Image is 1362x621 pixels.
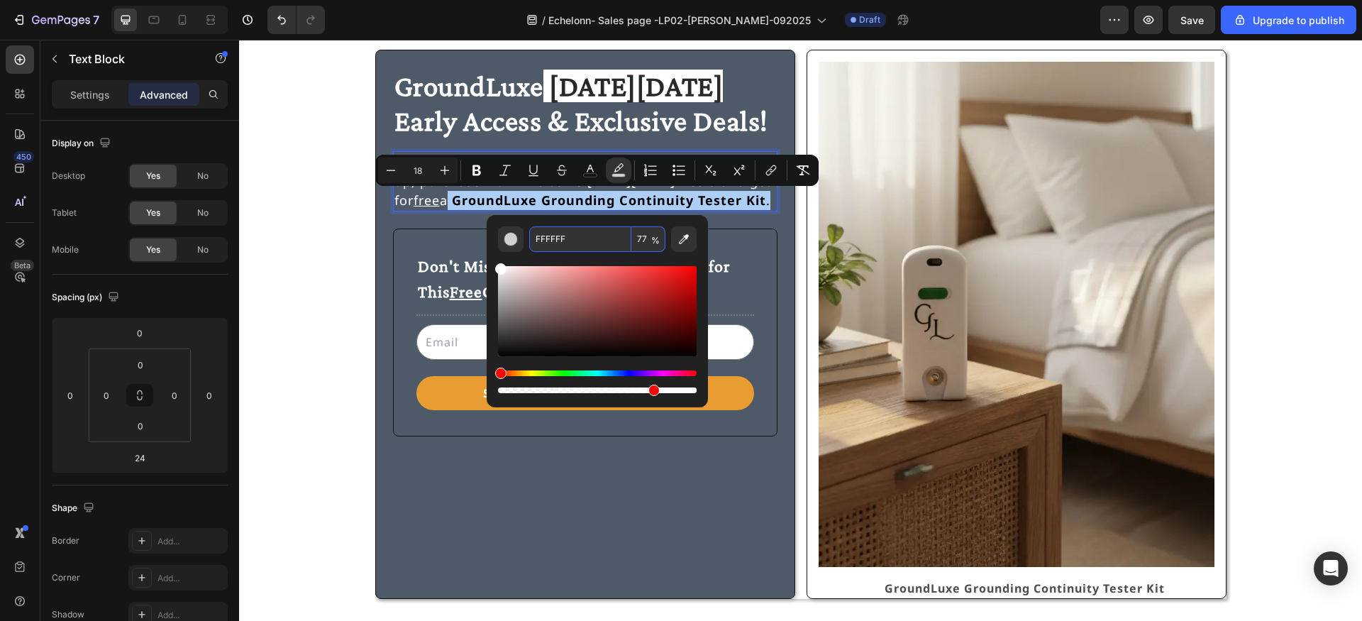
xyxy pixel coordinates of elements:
[126,354,155,375] input: 0px
[13,151,34,163] div: 450
[52,288,122,307] div: Spacing (px)
[498,370,697,376] div: Hue
[146,207,160,219] span: Yes
[52,207,77,219] div: Tablet
[197,170,209,182] span: No
[199,385,220,406] input: 0
[859,13,880,26] span: Draft
[93,11,99,28] p: 7
[529,226,631,252] input: E.g FFFFFF
[126,447,154,468] input: 24
[548,13,811,28] span: Echelonn- Sales page -LP02-[PERSON_NAME]-092025
[1314,551,1348,586] div: Open Intercom Messenger
[157,535,224,548] div: Add...
[52,243,79,256] div: Mobile
[126,415,155,436] input: 0px
[52,534,79,547] div: Border
[197,243,209,256] span: No
[587,540,985,557] p: GroundLuxe Grounding Continuity Tester Kit
[70,87,110,102] p: Settings
[1233,13,1344,28] div: Upgrade to publish
[69,50,189,67] p: Text Block
[52,170,85,182] div: Desktop
[11,260,34,271] div: Beta
[542,13,546,28] span: /
[146,170,160,182] span: Yes
[239,40,1362,621] iframe: Design area
[157,572,224,585] div: Add...
[146,243,160,256] span: Yes
[52,134,113,153] div: Display on
[6,6,106,34] button: 7
[96,385,117,406] input: 0px
[651,233,660,248] span: %
[197,207,209,219] span: No
[52,608,84,621] div: Shadow
[580,22,975,527] img: gempages_574793632628867871-d718dc84-84e1-41dd-ae70-058c5dbbb568.webp
[126,322,154,344] input: 0
[140,87,188,102] p: Advanced
[52,499,97,518] div: Shape
[1168,6,1215,34] button: Save
[60,385,81,406] input: 0
[52,571,80,584] div: Corner
[267,6,325,34] div: Undo/Redo
[1221,6,1356,34] button: Upgrade to publish
[244,345,448,362] div: Sign Up Now & Get Early Access!
[1180,14,1204,26] span: Save
[375,155,819,186] div: Editor contextual toolbar
[164,385,185,406] input: 0px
